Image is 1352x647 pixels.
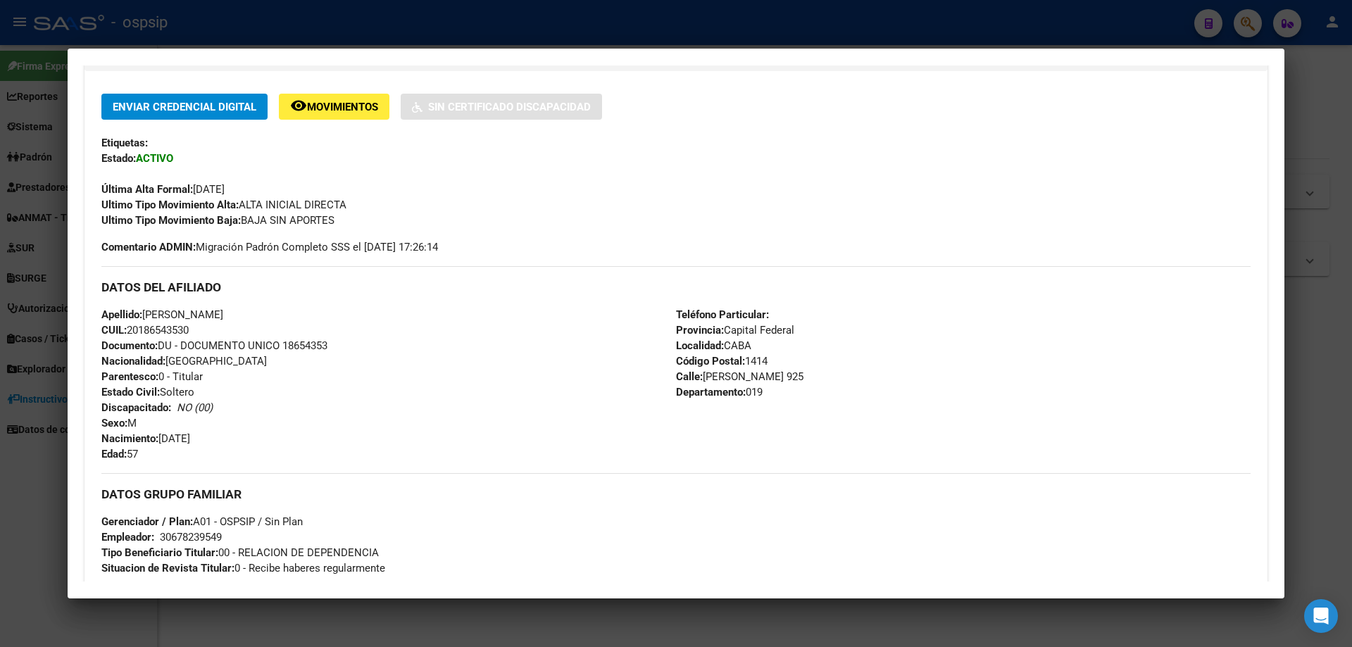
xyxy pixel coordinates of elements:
[101,432,158,445] strong: Nacimiento:
[101,515,193,528] strong: Gerenciador / Plan:
[428,101,591,113] span: Sin Certificado Discapacidad
[101,515,303,528] span: A01 - OSPSIP / Sin Plan
[676,324,724,337] strong: Provincia:
[101,386,160,398] strong: Estado Civil:
[676,339,724,352] strong: Localidad:
[307,101,378,113] span: Movimientos
[676,386,763,398] span: 019
[113,101,256,113] span: Enviar Credencial Digital
[101,370,203,383] span: 0 - Titular
[101,324,127,337] strong: CUIL:
[101,214,241,227] strong: Ultimo Tipo Movimiento Baja:
[101,199,239,211] strong: Ultimo Tipo Movimiento Alta:
[676,355,745,368] strong: Código Postal:
[101,239,438,255] span: Migración Padrón Completo SSS el [DATE] 17:26:14
[101,386,194,398] span: Soltero
[101,183,225,196] span: [DATE]
[101,355,165,368] strong: Nacionalidad:
[101,137,148,149] strong: Etiquetas:
[101,339,327,352] span: DU - DOCUMENTO UNICO 18654353
[290,97,307,114] mat-icon: remove_red_eye
[101,531,154,544] strong: Empleador:
[676,339,751,352] span: CABA
[101,214,334,227] span: BAJA SIN APORTES
[101,417,137,429] span: M
[101,339,158,352] strong: Documento:
[101,562,385,574] span: 0 - Recibe haberes regularmente
[676,324,794,337] span: Capital Federal
[101,94,268,120] button: Enviar Credencial Digital
[101,183,193,196] strong: Última Alta Formal:
[101,355,267,368] span: [GEOGRAPHIC_DATA]
[101,432,190,445] span: [DATE]
[401,94,602,120] button: Sin Certificado Discapacidad
[101,199,346,211] span: ALTA INICIAL DIRECTA
[101,562,234,574] strong: Situacion de Revista Titular:
[101,152,136,165] strong: Estado:
[676,370,803,383] span: [PERSON_NAME] 925
[101,448,127,460] strong: Edad:
[101,448,138,460] span: 57
[101,324,189,337] span: 20186543530
[1304,599,1338,633] div: Open Intercom Messenger
[676,370,703,383] strong: Calle:
[101,308,223,321] span: [PERSON_NAME]
[101,308,142,321] strong: Apellido:
[101,486,1251,502] h3: DATOS GRUPO FAMILIAR
[101,417,127,429] strong: Sexo:
[676,308,769,321] strong: Teléfono Particular:
[160,529,222,545] div: 30678239549
[279,94,389,120] button: Movimientos
[101,370,158,383] strong: Parentesco:
[101,546,218,559] strong: Tipo Beneficiario Titular:
[101,279,1251,295] h3: DATOS DEL AFILIADO
[101,241,196,253] strong: Comentario ADMIN:
[136,152,173,165] strong: ACTIVO
[177,401,213,414] i: NO (00)
[101,546,379,559] span: 00 - RELACION DE DEPENDENCIA
[101,401,171,414] strong: Discapacitado:
[676,355,768,368] span: 1414
[676,386,746,398] strong: Departamento:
